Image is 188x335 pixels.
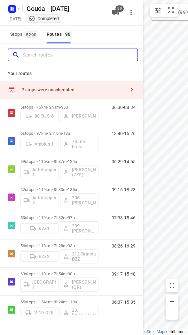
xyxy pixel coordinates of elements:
[20,300,98,304] p: 65 stops • 154km • 8h24m
[68,187,77,192] span: 135u
[67,300,68,304] span: •
[64,31,72,37] span: 96
[22,50,137,60] input: Search routes
[24,31,38,38] span: 5290
[125,6,137,19] button: More
[112,159,136,164] p: 06:29-14:55
[67,215,68,220] span: •
[47,30,74,38] div: Routes
[20,271,98,276] p: 63 stops • 110km • 7h54m
[20,159,98,164] p: 69 stops • 115km • 8h37m
[63,131,70,136] span: 13u
[20,131,98,136] p: 6 stops • 97km • 2h10m
[112,187,136,192] p: 09:16-18:23
[62,131,63,136] span: •
[164,4,177,17] button: Fit zoom
[10,30,40,38] span: Stops
[20,243,98,248] p: 56 stops • 118km • 7h28m
[112,300,136,305] p: 06:37-15:05
[68,159,77,164] span: 124u
[112,131,136,136] p: 13:40-15:26
[68,300,77,304] span: 118u
[67,271,68,276] span: •
[8,70,136,77] p: Your routes
[68,215,74,220] span: 97u
[150,4,178,17] div: small contained button group
[112,215,136,220] p: 07:33-15:46
[67,159,68,164] span: •
[112,105,136,110] p: 06:30-08:34
[60,105,61,110] span: •
[68,243,74,248] span: 93u
[138,330,164,334] a: OpenStreetMap
[112,243,136,248] p: 08:26-16:29
[115,5,124,12] span: 99
[29,15,59,22] div: This project completed. You cannot make any changes to it.
[112,271,136,277] p: 09:17-15:48
[20,187,98,192] p: 62 stops • 119km • 8h33m
[61,105,68,110] span: 98u
[68,271,74,276] span: 90u
[67,243,68,248] span: •
[22,87,125,92] div: 7 stops were unscheduled
[20,215,98,220] p: 53 stops • 119km • 7h32m
[67,187,68,192] span: •
[109,6,122,19] button: 99
[151,4,164,17] button: Map settings
[20,105,98,110] p: 5 stops • 76km • 2h4m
